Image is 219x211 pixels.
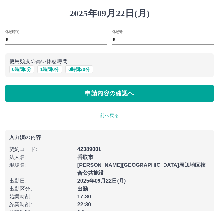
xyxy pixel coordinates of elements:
[9,201,74,209] p: 終業時刻 :
[77,146,101,152] b: 42389001
[9,153,74,161] p: 法人名 :
[65,65,93,73] button: 0時間30分
[5,112,214,119] p: 前へ戻る
[9,161,74,169] p: 現場名 :
[5,8,214,19] h1: 2025年09月22日(月)
[9,57,210,65] p: 使用頻度の高い休憩時間
[77,178,126,184] b: 2025年09月22日(月)
[77,194,91,199] b: 17:30
[9,185,74,193] p: 出勤区分 :
[112,29,123,34] label: 休憩分
[77,202,91,207] b: 22:30
[5,85,214,102] button: 申請内容の確認へ
[37,65,62,73] button: 1時間0分
[9,193,74,201] p: 始業時刻 :
[77,154,93,160] b: 香取市
[5,29,19,34] label: 休憩時間
[77,186,88,192] b: 出勤
[9,135,210,140] p: 入力済の内容
[9,145,74,153] p: 契約コード :
[9,65,34,73] button: 0時間0分
[9,177,74,185] p: 出勤日 :
[77,162,206,176] b: [PERSON_NAME][GEOGRAPHIC_DATA]周辺地区複合公共施設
